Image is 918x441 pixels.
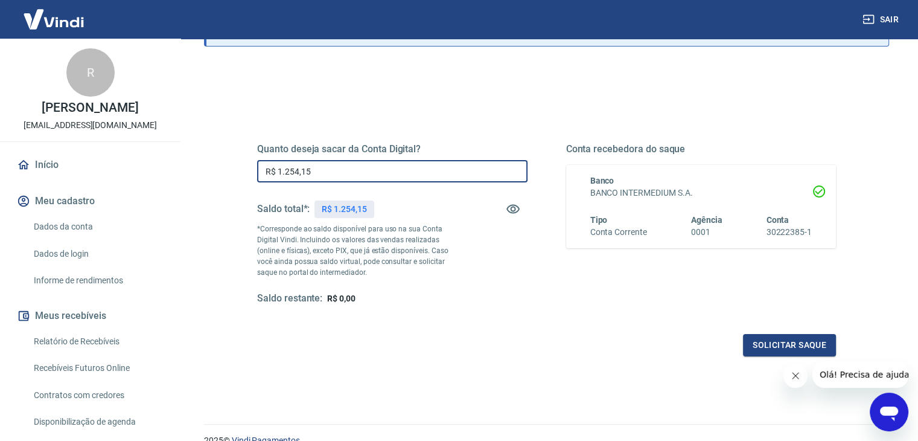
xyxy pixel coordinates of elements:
a: Contratos com credores [29,383,166,408]
h5: Quanto deseja sacar da Conta Digital? [257,143,528,155]
h6: BANCO INTERMEDIUM S.A. [590,187,812,199]
iframe: Fechar mensagem [783,364,808,388]
span: Banco [590,176,614,185]
iframe: Botão para abrir a janela de mensagens [870,393,908,431]
button: Meu cadastro [14,188,166,214]
a: Informe de rendimentos [29,268,166,293]
h5: Conta recebedora do saque [566,143,837,155]
p: [EMAIL_ADDRESS][DOMAIN_NAME] [24,119,157,132]
a: Dados de login [29,242,166,266]
h6: 30222385-1 [766,226,812,239]
a: Dados da conta [29,214,166,239]
button: Solicitar saque [743,334,836,356]
a: Relatório de Recebíveis [29,329,166,354]
h5: Saldo total*: [257,203,310,215]
img: Vindi [14,1,93,37]
button: Meus recebíveis [14,303,166,329]
a: Disponibilização de agenda [29,410,166,434]
span: Agência [691,215,722,225]
h6: 0001 [691,226,722,239]
p: *Corresponde ao saldo disponível para uso na sua Conta Digital Vindi. Incluindo os valores das ve... [257,224,460,278]
span: R$ 0,00 [327,294,355,303]
iframe: Mensagem da empresa [812,361,908,388]
div: R [66,48,115,97]
a: Recebíveis Futuros Online [29,356,166,381]
span: Tipo [590,215,608,225]
p: [PERSON_NAME] [42,101,138,114]
span: Conta [766,215,789,225]
button: Sair [860,8,904,31]
h5: Saldo restante: [257,292,322,305]
span: Olá! Precisa de ajuda? [7,8,101,18]
p: R$ 1.254,15 [322,203,366,216]
h6: Conta Corrente [590,226,647,239]
a: Início [14,152,166,178]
